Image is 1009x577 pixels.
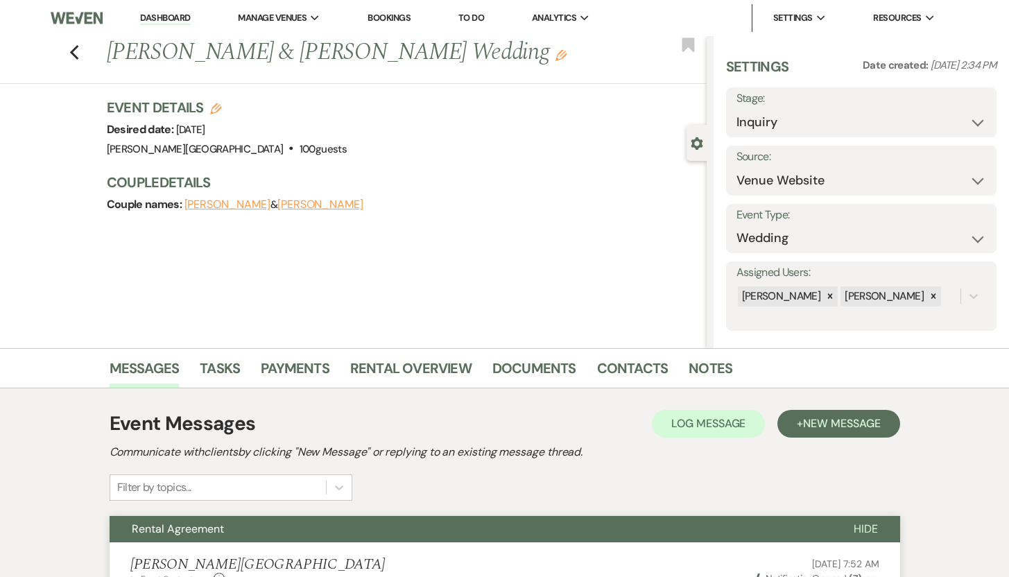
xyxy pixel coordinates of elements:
button: Rental Agreement [110,516,831,542]
h1: [PERSON_NAME] & [PERSON_NAME] Wedding [107,36,581,69]
h1: Event Messages [110,409,256,438]
button: Log Message [652,410,765,438]
a: Documents [492,357,576,388]
span: Date created: [863,58,931,72]
span: Log Message [671,416,745,431]
div: [PERSON_NAME] [840,286,926,307]
span: Desired date: [107,122,176,137]
button: Edit [555,49,567,61]
div: [PERSON_NAME] [738,286,823,307]
img: Weven Logo [51,3,103,33]
span: Analytics [532,11,576,25]
label: Source: [736,147,987,167]
a: Rental Overview [350,357,472,388]
span: New Message [803,416,880,431]
span: Hide [854,522,878,536]
a: Payments [261,357,329,388]
h3: Settings [726,57,789,87]
button: [PERSON_NAME] [184,199,270,210]
div: Filter by topics... [117,479,191,496]
h3: Couple Details [107,173,693,192]
a: Contacts [597,357,669,388]
span: [DATE] 7:52 AM [812,558,879,570]
a: Notes [689,357,732,388]
span: [DATE] [176,123,205,137]
h2: Communicate with clients by clicking "New Message" or replying to an existing message thread. [110,444,900,460]
span: Manage Venues [238,11,307,25]
button: +New Message [777,410,899,438]
button: Hide [831,516,900,542]
a: Messages [110,357,180,388]
a: Bookings [368,12,411,24]
button: Close lead details [691,136,703,149]
span: & [184,198,363,212]
label: Event Type: [736,205,987,225]
span: Settings [773,11,813,25]
button: [PERSON_NAME] [277,199,363,210]
span: 100 guests [300,142,347,156]
label: Stage: [736,89,987,109]
label: Assigned Users: [736,263,987,283]
a: To Do [458,12,484,24]
a: Dashboard [140,12,190,25]
span: [PERSON_NAME][GEOGRAPHIC_DATA] [107,142,284,156]
span: Rental Agreement [132,522,224,536]
span: Couple names: [107,197,184,212]
h5: [PERSON_NAME][GEOGRAPHIC_DATA] [130,556,386,574]
a: Tasks [200,357,240,388]
h3: Event Details [107,98,347,117]
span: [DATE] 2:34 PM [931,58,997,72]
span: Resources [873,11,921,25]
